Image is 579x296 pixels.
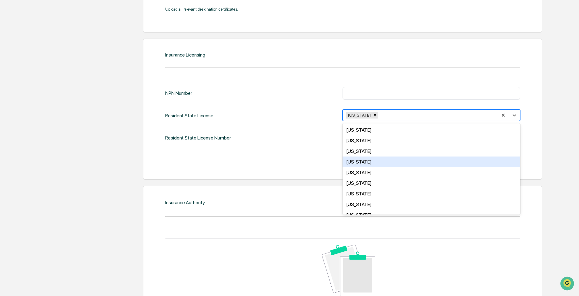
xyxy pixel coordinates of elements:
div: Insurance Licensing [165,52,205,58]
div: [US_STATE] [343,178,520,188]
div: 🔎 [6,89,11,94]
p: How can we help? [6,13,110,22]
span: Preclearance [12,77,39,83]
div: [US_STATE] [343,167,520,178]
button: Start new chat [103,48,110,56]
div: [US_STATE] [343,210,520,220]
a: 🗄️Attestations [42,74,78,85]
img: 1746055101610-c473b297-6a78-478c-a979-82029cc54cd1 [6,46,17,57]
div: [US_STATE] [343,146,520,157]
span: Data Lookup [12,88,38,94]
div: We're available if you need us! [21,53,77,57]
div: 🖐️ [6,77,11,82]
div: [US_STATE] [343,188,520,199]
div: [US_STATE] [343,199,520,210]
span: Pylon [60,103,73,108]
div: [US_STATE] [343,157,520,167]
a: Powered byPylon [43,103,73,108]
iframe: Open customer support [560,276,576,292]
a: 🖐️Preclearance [4,74,42,85]
div: [US_STATE] [343,135,520,146]
div: [US_STATE] [346,112,372,119]
a: 🔎Data Lookup [4,86,41,97]
div: Insurance Authority [165,200,205,205]
div: NPN Number [165,87,192,100]
div: Resident State License Number [165,132,231,144]
div: Remove Utah [372,112,378,119]
div: Upload all relevant designation certificates. [165,7,520,12]
div: 🗄️ [44,77,49,82]
div: Start new chat [21,46,99,53]
span: Attestations [50,77,75,83]
div: New [502,199,520,206]
div: [US_STATE] [343,125,520,135]
div: Resident State License [165,109,213,122]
